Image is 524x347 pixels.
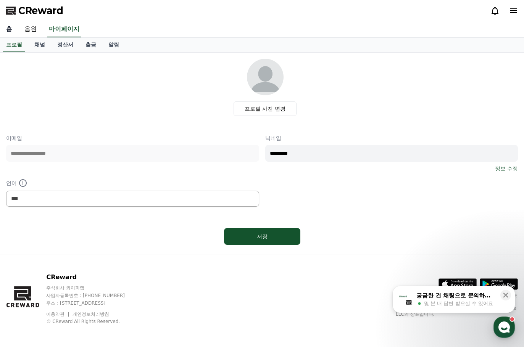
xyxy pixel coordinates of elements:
p: 닉네임 [265,134,518,142]
a: 출금 [79,38,102,52]
span: 홈 [24,253,29,259]
a: 대화 [50,242,98,261]
a: 프로필 [3,38,25,52]
a: 홈 [2,242,50,261]
a: 정산서 [51,38,79,52]
a: 마이페이지 [47,21,81,37]
span: CReward [18,5,63,17]
label: 프로필 사진 변경 [234,101,297,116]
span: 설정 [118,253,127,259]
a: 개인정보처리방침 [73,312,109,317]
a: 채널 [28,38,51,52]
span: 대화 [70,254,79,260]
p: 주소 : [STREET_ADDRESS] [46,300,139,306]
a: 음원 [18,21,43,37]
p: 이메일 [6,134,259,142]
img: profile_image [247,59,284,95]
p: © CReward All Rights Reserved. [46,318,139,325]
a: 이용약관 [46,312,70,317]
a: CReward [6,5,63,17]
a: 설정 [98,242,147,261]
button: 저장 [224,228,300,245]
p: 언어 [6,178,259,188]
div: 저장 [239,233,285,240]
a: 알림 [102,38,125,52]
p: 사업자등록번호 : [PHONE_NUMBER] [46,292,139,299]
p: CReward [46,273,139,282]
a: 정보 수정 [495,165,518,172]
p: 주식회사 와이피랩 [46,285,139,291]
